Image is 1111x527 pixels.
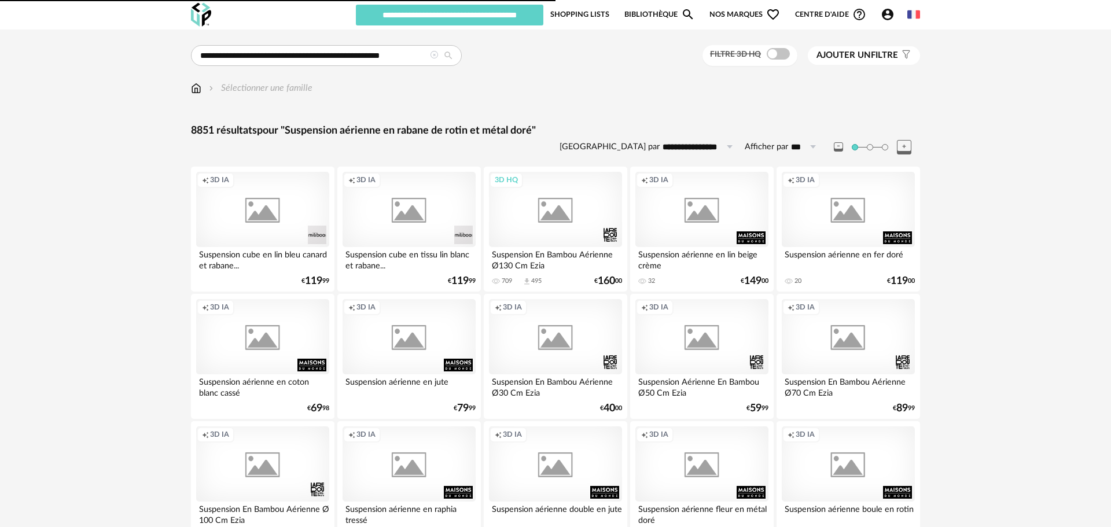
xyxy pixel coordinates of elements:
[343,247,476,270] div: Suspension cube en tissu lin blanc et rabane...
[191,167,334,292] a: Creation icon 3D IA Suspension cube en lin bleu canard et rabane... €11999
[777,167,920,292] a: Creation icon 3D IA Suspension aérienne en fer doré 20 €11900
[816,51,871,60] span: Ajouter un
[710,50,761,58] span: Filtre 3D HQ
[207,82,312,95] div: Sélectionner une famille
[503,303,522,312] span: 3D IA
[356,303,376,312] span: 3D IA
[852,8,866,21] span: Help Circle Outline icon
[604,404,615,412] span: 40
[489,247,622,270] div: Suspension En Bambou Aérienne Ø130 Cm Ezia
[191,294,334,419] a: Creation icon 3D IA Suspension aérienne en coton blanc cassé €6998
[454,404,476,412] div: € 99
[750,404,761,412] span: 59
[782,247,915,270] div: Suspension aérienne en fer doré
[337,294,481,419] a: Creation icon 3D IA Suspension aérienne en jute €7999
[210,175,229,185] span: 3D IA
[649,430,668,439] span: 3D IA
[630,167,774,292] a: Creation icon 3D IA Suspension aérienne en lin beige crème 32 €14900
[630,294,774,419] a: Creation icon 3D IA Suspension Aérienne En Bambou Ø50 Cm Ezia €5999
[777,294,920,419] a: Creation icon 3D IA Suspension En Bambou Aérienne Ø70 Cm Ezia €8999
[348,303,355,312] span: Creation icon
[196,374,329,397] div: Suspension aérienne en coton blanc cassé
[896,404,908,412] span: 89
[709,3,780,25] span: Nos marques
[891,277,908,285] span: 119
[451,277,469,285] span: 119
[307,404,329,412] div: € 98
[191,124,920,138] div: 8851 résultats
[356,430,376,439] span: 3D IA
[635,374,768,397] div: Suspension Aérienne En Bambou Ø50 Cm Ezia
[788,303,794,312] span: Creation icon
[796,175,815,185] span: 3D IA
[489,374,622,397] div: Suspension En Bambou Aérienne Ø30 Cm Ezia
[594,277,622,285] div: € 00
[796,430,815,439] span: 3D IA
[257,126,536,136] span: pour "Suspension aérienne en rabane de rotin et métal doré"
[550,3,609,25] a: Shopping Lists
[301,277,329,285] div: € 99
[196,502,329,525] div: Suspension En Bambou Aérienne Ø 100 Cm Ezia
[893,404,915,412] div: € 99
[202,303,209,312] span: Creation icon
[523,277,531,286] span: Download icon
[484,167,627,292] a: 3D HQ Suspension En Bambou Aérienne Ø130 Cm Ezia 709 Download icon 495 €16000
[641,303,648,312] span: Creation icon
[741,277,768,285] div: € 00
[746,404,768,412] div: € 99
[744,277,761,285] span: 149
[782,502,915,525] div: Suspension aérienne boule en rotin
[808,46,920,65] button: Ajouter unfiltre Filter icon
[907,8,920,21] img: fr
[649,175,668,185] span: 3D IA
[207,82,216,95] img: svg+xml;base64,PHN2ZyB3aWR0aD0iMTYiIGhlaWdodD0iMTYiIHZpZXdCb3g9IjAgMCAxNiAxNiIgZmlsbD0ibm9uZSIgeG...
[495,303,502,312] span: Creation icon
[796,303,815,312] span: 3D IA
[766,8,780,21] span: Heart Outline icon
[881,8,895,21] span: Account Circle icon
[356,175,376,185] span: 3D IA
[641,430,648,439] span: Creation icon
[305,277,322,285] span: 119
[210,430,229,439] span: 3D IA
[503,430,522,439] span: 3D IA
[560,142,660,153] label: [GEOGRAPHIC_DATA] par
[484,294,627,419] a: Creation icon 3D IA Suspension En Bambou Aérienne Ø30 Cm Ezia €4000
[794,277,801,285] div: 20
[782,374,915,397] div: Suspension En Bambou Aérienne Ø70 Cm Ezia
[348,175,355,185] span: Creation icon
[191,3,211,27] img: OXP
[887,277,915,285] div: € 00
[881,8,900,21] span: Account Circle icon
[648,277,655,285] div: 32
[448,277,476,285] div: € 99
[343,502,476,525] div: Suspension aérienne en raphia tressé
[457,404,469,412] span: 79
[531,277,542,285] div: 495
[210,303,229,312] span: 3D IA
[202,175,209,185] span: Creation icon
[795,8,866,21] span: Centre d'aideHelp Circle Outline icon
[202,430,209,439] span: Creation icon
[624,3,695,25] a: BibliothèqueMagnify icon
[490,172,523,187] div: 3D HQ
[635,502,768,525] div: Suspension aérienne fleur en métal doré
[337,167,481,292] a: Creation icon 3D IA Suspension cube en tissu lin blanc et rabane... €11999
[191,82,201,95] img: svg+xml;base64,PHN2ZyB3aWR0aD0iMTYiIGhlaWdodD0iMTciIHZpZXdCb3g9IjAgMCAxNiAxNyIgZmlsbD0ibm9uZSIgeG...
[635,247,768,270] div: Suspension aérienne en lin beige crème
[311,404,322,412] span: 69
[600,404,622,412] div: € 00
[788,175,794,185] span: Creation icon
[598,277,615,285] span: 160
[745,142,788,153] label: Afficher par
[641,175,648,185] span: Creation icon
[898,50,911,61] span: Filter icon
[343,374,476,397] div: Suspension aérienne en jute
[649,303,668,312] span: 3D IA
[502,277,512,285] div: 709
[788,430,794,439] span: Creation icon
[816,50,898,61] span: filtre
[681,8,695,21] span: Magnify icon
[196,247,329,270] div: Suspension cube en lin bleu canard et rabane...
[489,502,622,525] div: Suspension aérienne double en jute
